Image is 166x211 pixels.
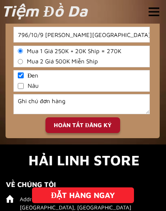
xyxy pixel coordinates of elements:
[18,48,23,54] input: Mua 1 Giá 250K + 20K Ship = 270K
[28,71,39,80] span: Đen
[18,72,24,78] input: Đen
[32,189,134,201] div: ĐẶT HÀNG NGAY
[6,179,121,190] p: VỀ CHÚNG TÔI
[14,27,149,42] input: Input address
[27,47,121,56] span: Mua 1 Giá 250K + 20K Ship = 270K
[18,59,23,64] input: Mua 2 Giá 500K Miễn Ship
[18,83,24,89] input: Nâu
[27,57,98,66] span: Mua 2 Giá 500K Miễn Ship
[14,150,155,171] h3: HẢI LINH STORE
[28,81,39,91] span: Nâu
[45,121,120,130] div: HOÀN TẤT ĐĂNG KÝ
